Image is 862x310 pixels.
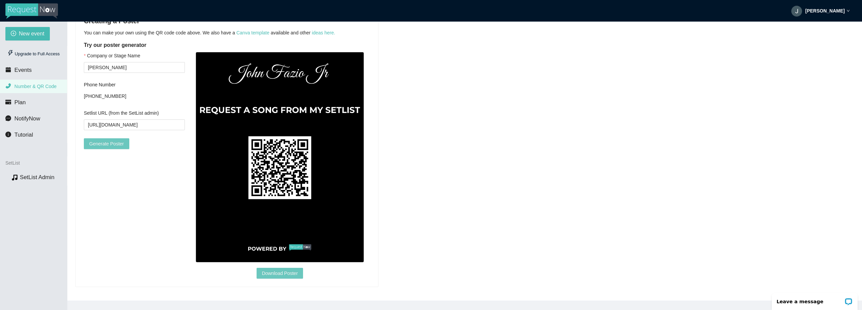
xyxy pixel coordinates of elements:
span: calendar [5,67,11,73]
span: Events [14,67,32,73]
span: plus-circle [11,31,16,37]
span: New event [19,29,44,38]
label: Setlist URL (from the SetList admin) [84,109,159,117]
div: Phone Number [84,81,185,88]
h5: Try our poster generator [84,41,370,49]
span: credit-card [5,99,11,105]
label: Company or Stage Name [84,52,140,59]
img: ACg8ocIhu6XlY3ywYf2OdkpkBS9L_n1A6-BCx1cN_JdWc6kgPIn4Yg=s96-c [791,6,802,17]
span: message [5,115,11,121]
span: info-circle [5,132,11,137]
input: Company or Stage Name [84,62,185,73]
span: phone [5,83,11,89]
input: Setlist URL (from the SetList admin) [84,119,185,130]
span: Number & QR Code [14,84,57,89]
span: Tutorial [14,132,33,138]
button: plus-circleNew event [5,27,50,40]
button: Download Poster [257,268,303,279]
span: NotifyNow [14,115,40,122]
span: thunderbolt [7,50,13,56]
span: Plan [14,99,26,106]
button: Generate Poster [84,138,129,149]
span: Download Poster [262,270,298,277]
span: Generate Poster [89,140,124,147]
div: Upgrade to Full Access [5,47,62,61]
a: ideas here. [312,30,335,35]
a: SetList Admin [20,174,55,180]
img: RequestNow [5,3,58,19]
img: Generated Poster [196,52,364,263]
a: Canva template [236,30,269,35]
div: [PHONE_NUMBER] [84,91,185,101]
iframe: LiveChat chat widget [767,289,862,310]
span: down [847,9,850,12]
p: You can make your own using the QR code code above. We also have a available and other [84,29,370,36]
strong: [PERSON_NAME] [805,8,845,13]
